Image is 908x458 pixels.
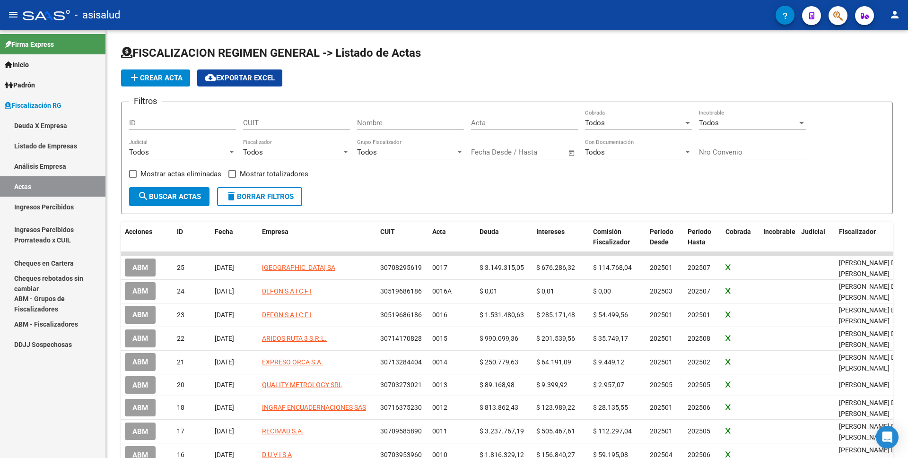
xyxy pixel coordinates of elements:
[129,95,162,108] h3: Filtros
[536,311,575,319] span: $ 285.171,48
[129,148,149,156] span: Todos
[593,335,628,342] span: $ 35.749,17
[480,358,518,366] span: $ 250.779,63
[688,287,710,295] span: 202507
[262,264,335,271] span: [GEOGRAPHIC_DATA] SA
[889,9,900,20] mat-icon: person
[215,228,233,235] span: Fecha
[536,381,567,389] span: $ 9.399,92
[432,358,447,366] span: 0014
[536,264,575,271] span: $ 676.286,32
[650,404,672,411] span: 202501
[132,287,148,296] span: ABM
[215,264,234,271] span: [DATE]
[380,228,395,235] span: CUIT
[5,100,61,111] span: Fiscalización RG
[593,287,611,295] span: $ 0,00
[688,381,710,389] span: 202505
[173,222,211,253] datatable-header-cell: ID
[380,311,422,319] span: 30519686186
[125,353,156,371] button: ABM
[536,287,554,295] span: $ 0,01
[471,148,509,156] input: Fecha inicio
[262,404,366,411] span: INGRAF ENCUADERNACIONES SAS
[121,69,190,86] button: Crear Acta
[177,404,184,411] span: 18
[839,381,890,389] span: Gonzalez Lautaro
[688,358,710,366] span: 202502
[262,358,323,366] span: EXPRESO ORCA S.A.
[129,187,210,206] button: Buscar Actas
[650,427,672,435] span: 202501
[177,264,184,271] span: 25
[5,60,29,70] span: Inicio
[240,168,308,180] span: Mostrar totalizadores
[480,287,498,295] span: $ 0,01
[646,222,684,253] datatable-header-cell: Período Desde
[215,358,234,366] span: [DATE]
[215,311,234,319] span: [DATE]
[585,148,605,156] span: Todos
[688,311,710,319] span: 202501
[533,222,589,253] datatable-header-cell: Intereses
[380,287,422,295] span: 30519686186
[432,228,446,235] span: Acta
[215,287,234,295] span: [DATE]
[177,381,184,389] span: 20
[132,381,148,389] span: ABM
[593,381,624,389] span: $ 2.957,07
[197,69,282,86] button: Exportar EXCEL
[177,335,184,342] span: 22
[5,80,35,90] span: Padrón
[536,228,565,235] span: Intereses
[835,222,906,253] datatable-header-cell: Fiscalizador
[376,222,428,253] datatable-header-cell: CUIT
[132,427,148,436] span: ABM
[688,335,710,342] span: 202508
[217,187,302,206] button: Borrar Filtros
[262,427,304,435] span: RECIMAD S.A.
[432,264,447,271] span: 0017
[567,147,577,158] button: Open calendar
[205,72,216,83] mat-icon: cloud_download
[650,335,672,342] span: 202501
[839,423,899,441] span: Bento Da Silva Tulio
[177,358,184,366] span: 21
[125,282,156,300] button: ABM
[688,264,710,271] span: 202507
[5,39,54,50] span: Firma Express
[797,222,835,253] datatable-header-cell: Judicial
[839,330,899,348] span: Bento Da Silva Tulio
[125,399,156,416] button: ABM
[432,311,447,319] span: 0016
[650,264,672,271] span: 202501
[177,287,184,295] span: 24
[536,427,575,435] span: $ 505.467,61
[839,283,899,301] span: Bento Da Silva Tulio
[593,264,632,271] span: $ 114.768,04
[125,259,156,276] button: ABM
[688,228,711,246] span: Período Hasta
[725,228,751,235] span: Cobrada
[593,228,630,246] span: Comisión Fiscalizador
[480,404,518,411] span: $ 813.862,43
[650,311,672,319] span: 202501
[262,287,312,295] span: DEFON S A I C F I
[480,381,515,389] span: $ 89.168,98
[215,335,234,342] span: [DATE]
[593,358,624,366] span: $ 9.449,12
[140,168,221,180] span: Mostrar actas eliminadas
[480,311,524,319] span: $ 1.531.480,63
[380,404,422,411] span: 30716375230
[125,228,152,235] span: Acciones
[480,264,524,271] span: $ 3.149.315,05
[839,228,876,235] span: Fiscalizador
[650,358,672,366] span: 202501
[132,358,148,367] span: ABM
[8,9,19,20] mat-icon: menu
[357,148,377,156] span: Todos
[177,311,184,319] span: 23
[480,427,524,435] span: $ 3.237.767,19
[688,404,710,411] span: 202506
[684,222,722,253] datatable-header-cell: Período Hasta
